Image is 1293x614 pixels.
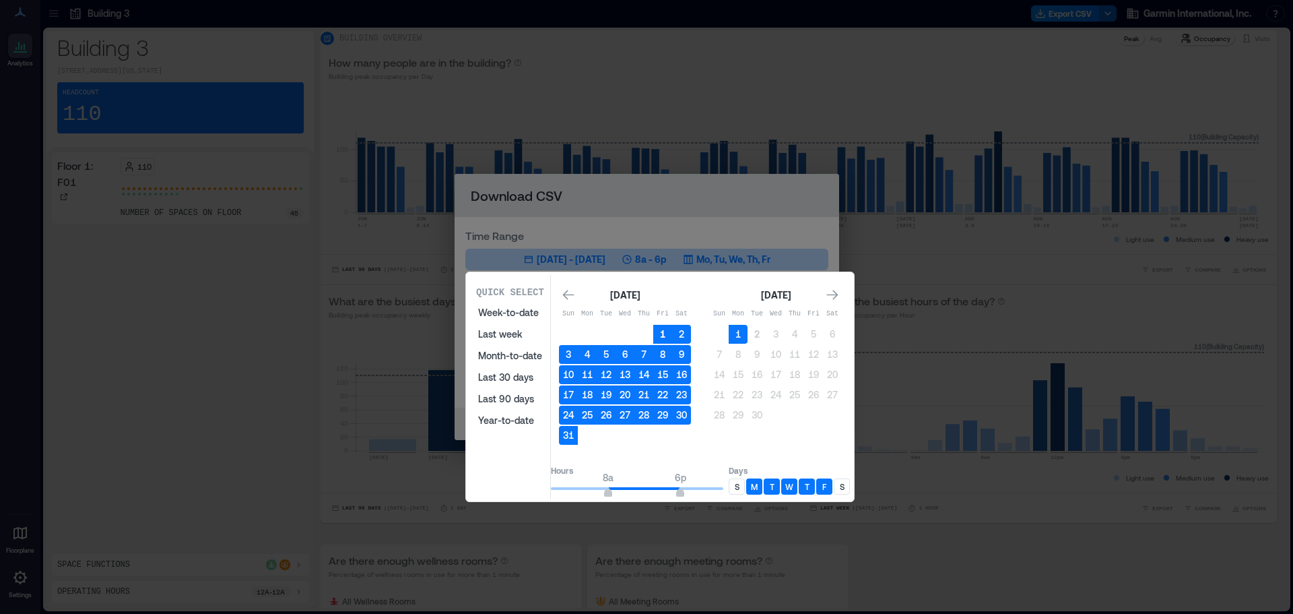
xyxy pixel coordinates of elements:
button: 19 [597,386,616,404]
button: 19 [804,365,823,384]
button: 7 [634,345,653,364]
th: Tuesday [597,305,616,324]
button: 17 [559,386,578,404]
button: 8 [653,345,672,364]
button: 18 [578,386,597,404]
p: Quick Select [476,286,544,299]
p: Sun [559,309,578,319]
button: 16 [672,365,691,384]
button: 16 [748,365,766,384]
button: 1 [653,325,672,344]
button: 1 [729,325,748,344]
p: T [770,481,774,492]
th: Tuesday [748,305,766,324]
th: Monday [578,305,597,324]
button: 23 [672,386,691,404]
button: 10 [766,345,785,364]
th: Thursday [785,305,804,324]
p: Tue [748,309,766,319]
button: 26 [597,406,616,425]
p: T [805,481,809,492]
button: 11 [785,345,804,364]
button: 23 [748,386,766,404]
button: 30 [672,406,691,425]
p: Sun [710,309,729,319]
th: Wednesday [766,305,785,324]
button: 22 [729,386,748,404]
p: Thu [634,309,653,319]
th: Friday [804,305,823,324]
button: 4 [785,325,804,344]
button: 25 [578,406,597,425]
button: 6 [616,345,634,364]
button: 20 [823,365,842,384]
button: Go to next month [823,286,842,305]
button: 24 [766,386,785,404]
p: F [822,481,826,492]
button: 6 [823,325,842,344]
th: Saturday [823,305,842,324]
button: 5 [804,325,823,344]
button: 15 [729,365,748,384]
p: Thu [785,309,804,319]
th: Sunday [710,305,729,324]
button: 25 [785,386,804,404]
span: 6p [675,472,686,483]
p: S [840,481,844,492]
button: 22 [653,386,672,404]
button: 21 [710,386,729,404]
button: 24 [559,406,578,425]
th: Sunday [559,305,578,324]
button: Year-to-date [470,410,550,431]
span: 8a [603,472,614,483]
button: 2 [748,325,766,344]
p: Fri [804,309,823,319]
button: 11 [578,365,597,384]
p: Mon [729,309,748,319]
th: Friday [653,305,672,324]
p: W [785,481,793,492]
button: 5 [597,345,616,364]
button: 29 [729,406,748,425]
button: 17 [766,365,785,384]
button: Week-to-date [470,302,550,324]
th: Thursday [634,305,653,324]
button: 18 [785,365,804,384]
button: 8 [729,345,748,364]
p: M [751,481,758,492]
button: 14 [710,365,729,384]
button: 12 [804,345,823,364]
button: 21 [634,386,653,404]
div: [DATE] [606,287,644,303]
button: 14 [634,365,653,384]
div: [DATE] [757,287,795,303]
button: 20 [616,386,634,404]
button: 15 [653,365,672,384]
button: 12 [597,365,616,384]
button: 29 [653,406,672,425]
button: 13 [823,345,842,364]
p: Wed [766,309,785,319]
button: 4 [578,345,597,364]
button: 27 [616,406,634,425]
button: 9 [672,345,691,364]
p: Sat [823,309,842,319]
p: Tue [597,309,616,319]
th: Saturday [672,305,691,324]
button: 26 [804,386,823,404]
button: 27 [823,386,842,404]
p: Wed [616,309,634,319]
button: 13 [616,365,634,384]
button: 3 [766,325,785,344]
button: 31 [559,426,578,445]
button: Last 90 days [470,388,550,410]
th: Wednesday [616,305,634,324]
p: Hours [551,465,723,476]
button: Month-to-date [470,345,550,367]
button: Last week [470,324,550,345]
button: 10 [559,365,578,384]
p: Fri [653,309,672,319]
p: S [735,481,739,492]
button: 9 [748,345,766,364]
button: 30 [748,406,766,425]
